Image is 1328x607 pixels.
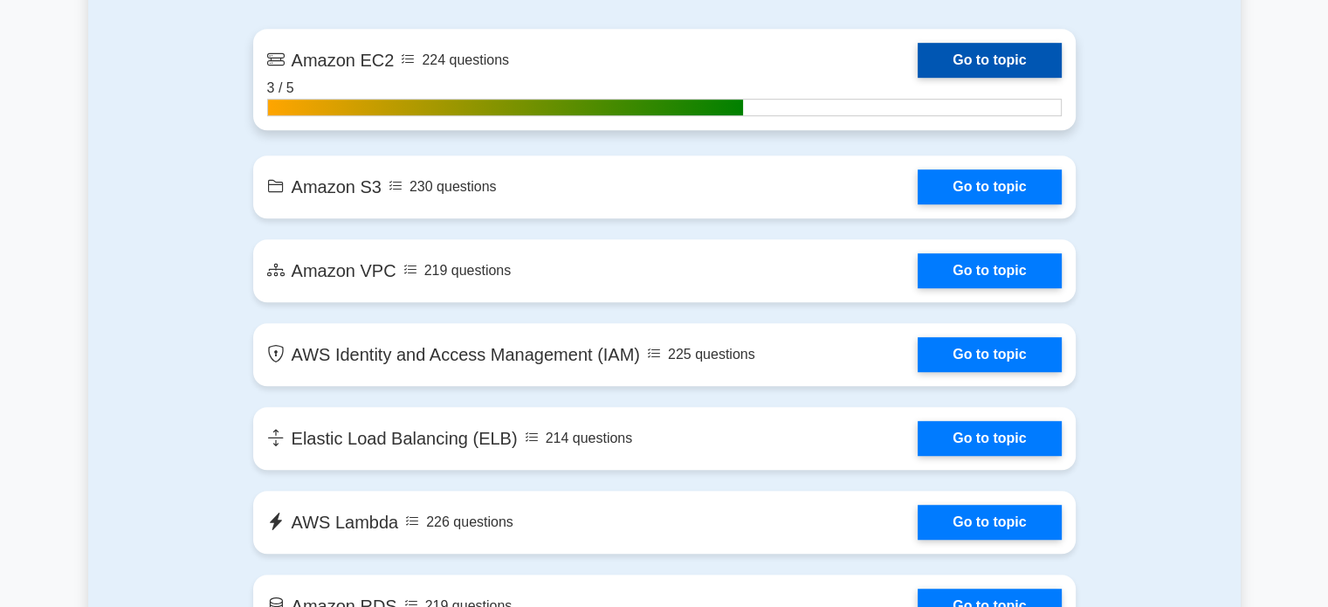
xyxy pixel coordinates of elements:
a: Go to topic [918,421,1061,456]
a: Go to topic [918,253,1061,288]
a: Go to topic [918,337,1061,372]
a: Go to topic [918,505,1061,540]
a: Go to topic [918,43,1061,78]
a: Go to topic [918,169,1061,204]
